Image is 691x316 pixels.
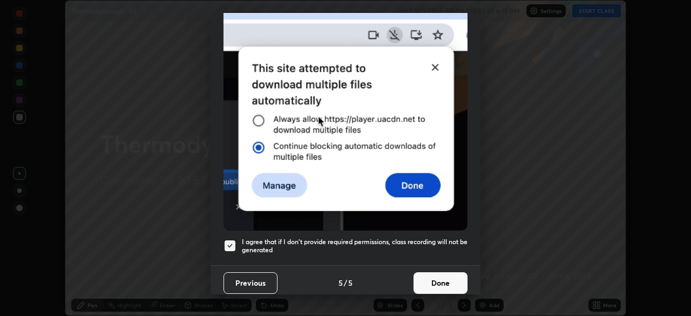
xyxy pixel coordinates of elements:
button: Done [414,272,468,294]
h4: 5 [348,277,353,288]
h4: 5 [338,277,343,288]
h4: / [344,277,347,288]
button: Previous [223,272,277,294]
h5: I agree that if I don't provide required permissions, class recording will not be generated [242,238,468,254]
